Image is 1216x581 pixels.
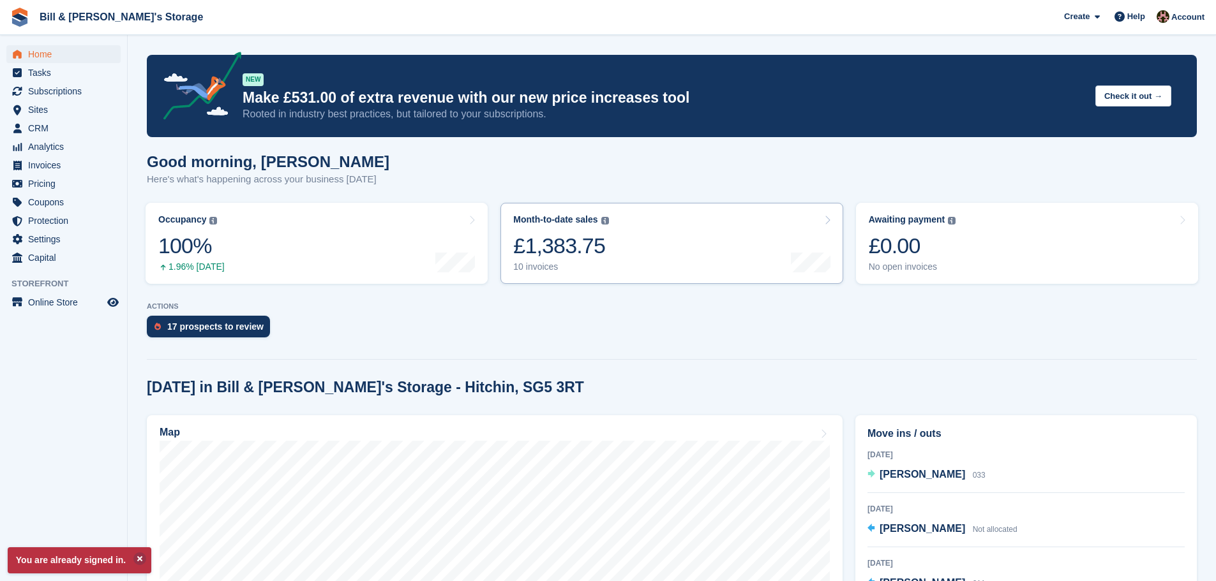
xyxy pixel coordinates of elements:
a: menu [6,119,121,137]
span: CRM [28,119,105,137]
span: [PERSON_NAME] [880,523,965,534]
span: Analytics [28,138,105,156]
img: icon-info-grey-7440780725fd019a000dd9b08b2336e03edf1995a4989e88bcd33f0948082b44.svg [209,217,217,224]
span: Sites [28,101,105,119]
a: menu [6,64,121,82]
div: Occupancy [158,214,206,225]
h2: [DATE] in Bill & [PERSON_NAME]'s Storage - Hitchin, SG5 3RT [147,379,584,396]
span: Coupons [28,193,105,211]
div: [DATE] [867,557,1185,569]
a: menu [6,175,121,193]
a: Occupancy 100% 1.96% [DATE] [146,203,488,284]
span: Settings [28,230,105,248]
a: Bill & [PERSON_NAME]'s Storage [34,6,208,27]
a: [PERSON_NAME] 033 [867,467,986,483]
div: [DATE] [867,449,1185,460]
span: Protection [28,212,105,230]
a: Awaiting payment £0.00 No open invoices [856,203,1198,284]
span: Invoices [28,156,105,174]
p: Make £531.00 of extra revenue with our new price increases tool [243,89,1085,107]
span: Not allocated [973,525,1017,534]
a: [PERSON_NAME] Not allocated [867,521,1017,538]
div: £1,383.75 [513,233,608,259]
img: icon-info-grey-7440780725fd019a000dd9b08b2336e03edf1995a4989e88bcd33f0948082b44.svg [601,217,609,224]
div: No open invoices [869,261,956,272]
p: You are already signed in. [8,547,151,573]
a: 17 prospects to review [147,316,276,344]
div: [DATE] [867,503,1185,515]
a: menu [6,230,121,248]
img: prospect-51fa495bee0391a8d652442698ab0144808aea92771e9ea1ae160a38d050c398.svg [154,323,161,330]
div: 100% [158,233,225,259]
a: menu [6,156,121,174]
div: Month-to-date sales [513,214,597,225]
span: Subscriptions [28,82,105,100]
span: Pricing [28,175,105,193]
span: Storefront [11,277,127,290]
div: 17 prospects to review [167,321,264,332]
h2: Move ins / outs [867,426,1185,441]
div: 10 invoices [513,261,608,272]
a: menu [6,138,121,156]
a: menu [6,293,121,311]
div: £0.00 [869,233,956,259]
img: price-adjustments-announcement-icon-8257ccfd72463d97f412b2fc003d46551f7dbcb40ab6d574587a9cd5c0d94... [153,52,242,124]
img: Jack Bottesch [1157,10,1169,23]
a: Preview store [105,295,121,310]
h2: Map [160,427,180,438]
h1: Good morning, [PERSON_NAME] [147,153,389,170]
span: [PERSON_NAME] [880,469,965,480]
a: Month-to-date sales £1,383.75 10 invoices [500,203,843,284]
div: NEW [243,73,264,86]
a: menu [6,45,121,63]
p: Here's what's happening across your business [DATE] [147,172,389,187]
a: menu [6,193,121,211]
span: Account [1171,11,1205,24]
span: Capital [28,249,105,267]
p: Rooted in industry best practices, but tailored to your subscriptions. [243,107,1085,121]
div: 1.96% [DATE] [158,261,225,272]
div: Awaiting payment [869,214,945,225]
span: Help [1127,10,1145,23]
a: menu [6,101,121,119]
span: Tasks [28,64,105,82]
button: Check it out → [1095,85,1171,107]
span: Online Store [28,293,105,311]
p: ACTIONS [147,302,1197,311]
a: menu [6,249,121,267]
img: icon-info-grey-7440780725fd019a000dd9b08b2336e03edf1995a4989e88bcd33f0948082b44.svg [948,217,956,224]
span: Create [1064,10,1090,23]
img: stora-icon-8386f47178a22dfd0bd8f6a31ec36ba5ce8667c1dd55bd0f319d3a0aa187defe.svg [10,8,29,27]
span: 033 [973,471,986,480]
a: menu [6,82,121,100]
a: menu [6,212,121,230]
span: Home [28,45,105,63]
